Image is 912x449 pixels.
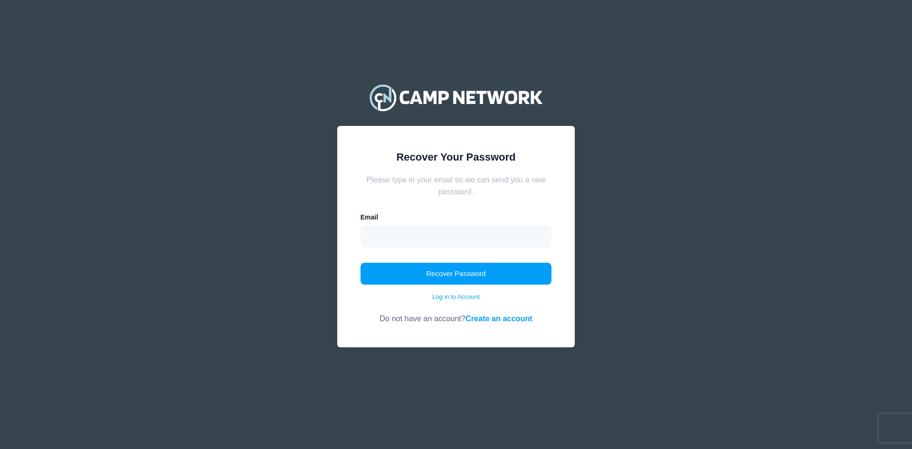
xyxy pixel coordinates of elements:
[361,302,552,324] div: Do not have an account?
[361,263,552,285] button: Recover Password
[465,314,532,323] a: Create an account
[361,149,552,165] div: Recover Your Password
[432,292,480,302] a: Log in to Account
[361,174,552,197] div: Please type in your email so we can send you a new password.
[361,212,378,222] label: Email
[365,78,547,116] img: Camp Network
